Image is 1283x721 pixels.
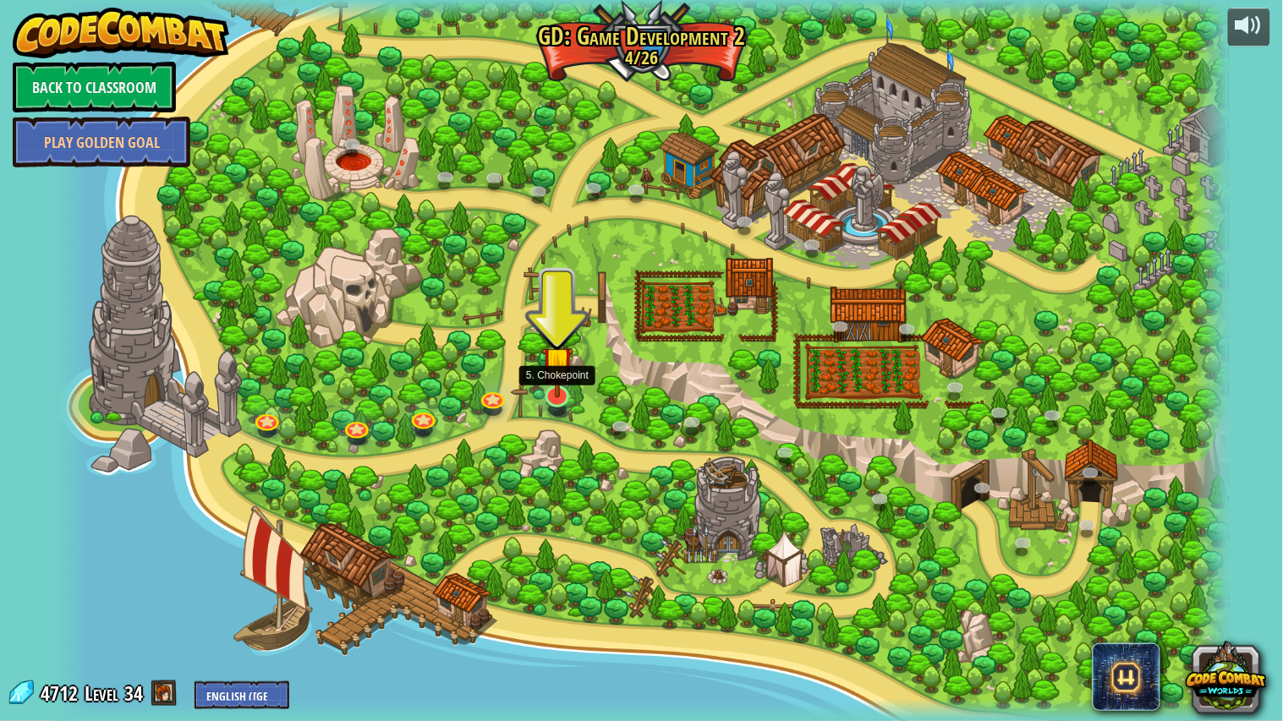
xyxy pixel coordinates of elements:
button: Adjust volume [1228,8,1270,47]
span: Level [85,680,118,707]
span: 34 [124,680,143,707]
a: Play Golden Goal [13,117,190,167]
a: Back to Classroom [13,62,176,112]
img: CodeCombat - Learn how to code by playing a game [13,8,229,58]
img: level-banner-started.png [542,326,573,398]
span: 4712 [41,680,83,707]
